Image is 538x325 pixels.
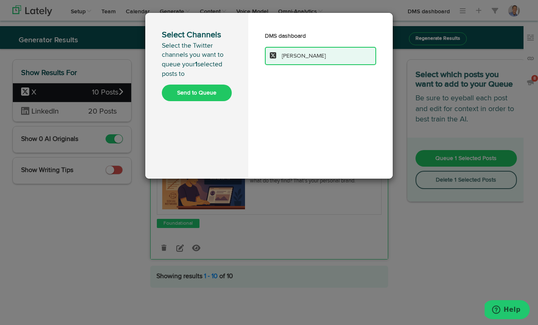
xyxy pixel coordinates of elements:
[265,29,376,43] h3: DMS dashboard
[282,53,326,59] span: [PERSON_NAME]
[195,61,197,68] b: 1
[162,41,232,79] p: Select the Twitter channels you want to queue your selected posts to
[485,300,530,321] iframe: Opens a widget where you can find more information
[162,31,221,39] span: Select Channels
[162,85,232,101] button: Send to Queue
